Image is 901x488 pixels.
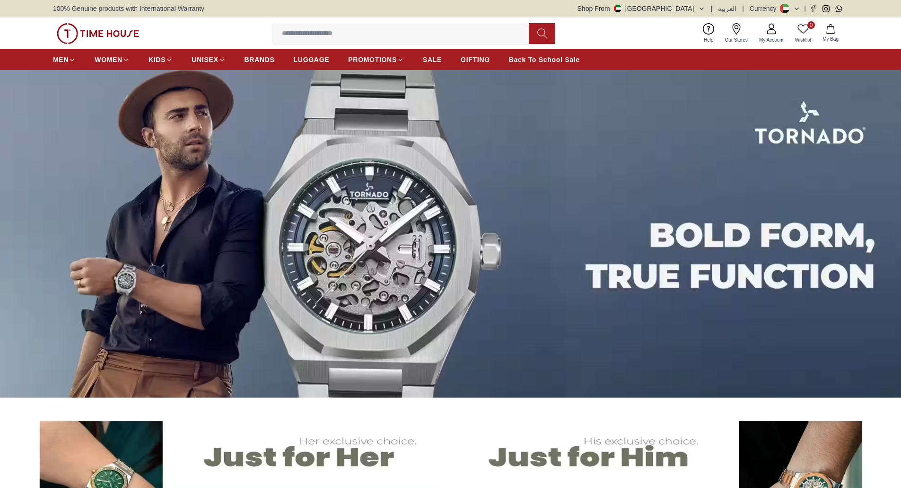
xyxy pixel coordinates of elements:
[819,35,842,43] span: My Bag
[461,55,490,64] span: GIFTING
[742,4,744,13] span: |
[755,36,787,44] span: My Account
[423,51,442,68] a: SALE
[149,55,166,64] span: KIDS
[294,51,330,68] a: LUGGAGE
[791,36,815,44] span: Wishlist
[719,21,753,45] a: Our Stores
[192,55,218,64] span: UNISEX
[509,51,580,68] a: Back To School Sale
[750,4,780,13] div: Currency
[348,55,397,64] span: PROMOTIONS
[245,55,275,64] span: BRANDS
[348,51,404,68] a: PROMOTIONS
[614,5,621,12] img: United Arab Emirates
[423,55,442,64] span: SALE
[700,36,717,44] span: Help
[577,4,705,13] button: Shop From[GEOGRAPHIC_DATA]
[95,55,122,64] span: WOMEN
[817,22,844,44] button: My Bag
[698,21,719,45] a: Help
[721,36,752,44] span: Our Stores
[718,4,736,13] button: العربية
[810,5,817,12] a: Facebook
[57,23,139,44] img: ...
[245,51,275,68] a: BRANDS
[149,51,173,68] a: KIDS
[807,21,815,29] span: 0
[835,5,842,12] a: Whatsapp
[804,4,806,13] span: |
[294,55,330,64] span: LUGGAGE
[822,5,830,12] a: Instagram
[789,21,817,45] a: 0Wishlist
[461,51,490,68] a: GIFTING
[192,51,225,68] a: UNISEX
[711,4,713,13] span: |
[53,4,204,13] span: 100% Genuine products with International Warranty
[53,55,69,64] span: MEN
[509,55,580,64] span: Back To School Sale
[95,51,130,68] a: WOMEN
[53,51,76,68] a: MEN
